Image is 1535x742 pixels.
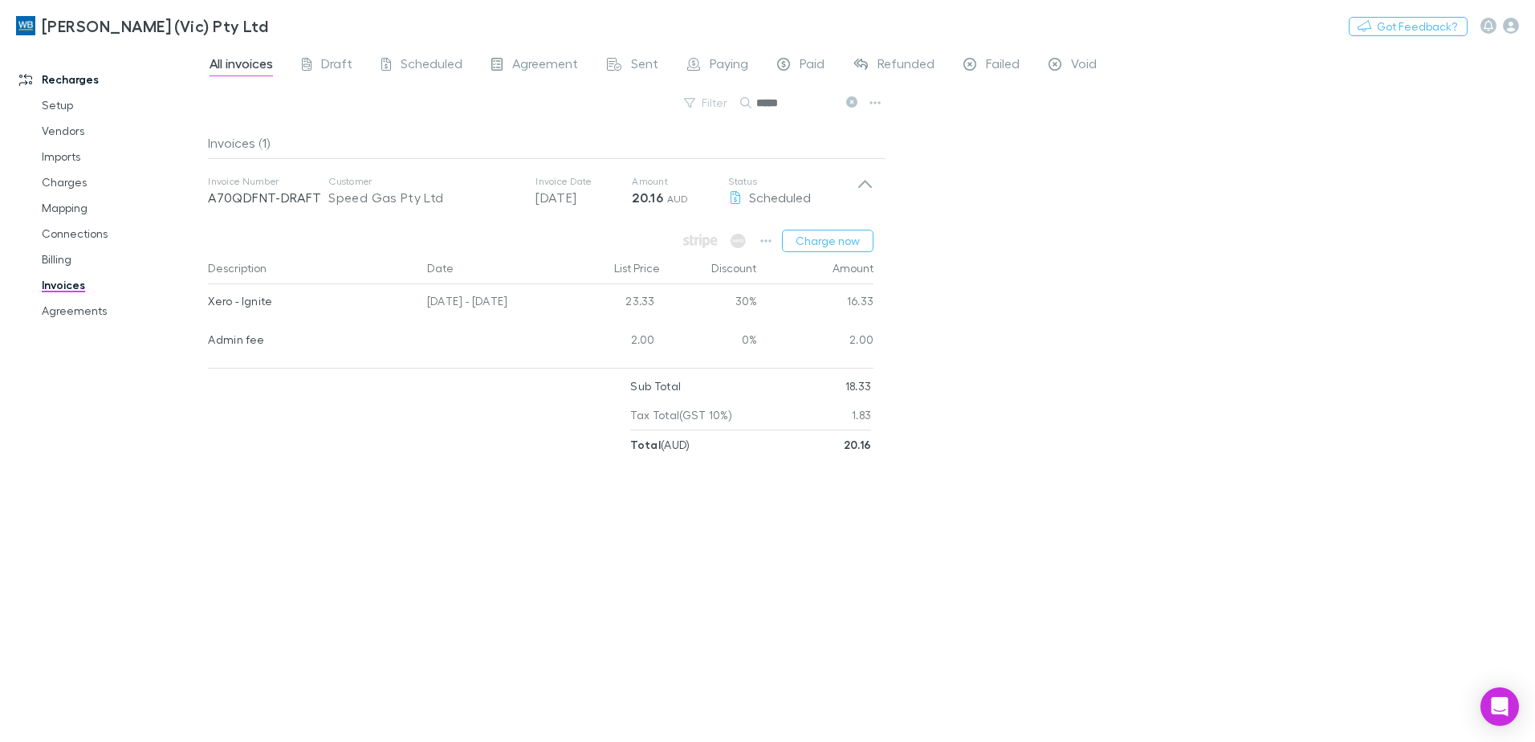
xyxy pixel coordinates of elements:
[630,401,732,430] p: Tax Total (GST 10%)
[26,118,217,144] a: Vendors
[321,55,352,76] span: Draft
[26,169,217,195] a: Charges
[852,401,871,430] p: 1.83
[749,190,811,205] span: Scheduled
[728,175,857,188] p: Status
[535,188,632,207] p: [DATE]
[210,55,273,76] span: All invoices
[631,55,658,76] span: Sent
[42,16,268,35] h3: [PERSON_NAME] (Vic) Pty Ltd
[421,284,565,323] div: [DATE] - [DATE]
[1349,17,1468,36] button: Got Feedback?
[26,247,217,272] a: Billing
[195,159,886,223] div: Invoice NumberA70QDFNT-DRAFTCustomerSpeed Gas Pty LtdInvoice Date[DATE]Amount20.16 AUDStatusSched...
[758,323,874,361] div: 2.00
[26,195,217,221] a: Mapping
[26,144,217,169] a: Imports
[662,284,758,323] div: 30%
[208,323,414,357] div: Admin fee
[208,188,328,207] p: A70QDFNT-DRAFT
[630,372,681,401] p: Sub Total
[512,55,578,76] span: Agreement
[986,55,1020,76] span: Failed
[26,221,217,247] a: Connections
[727,230,750,252] span: Available when invoice is finalised
[630,430,690,459] p: ( AUD )
[632,190,663,206] strong: 20.16
[630,438,661,451] strong: Total
[1480,687,1519,726] div: Open Intercom Messenger
[535,175,632,188] p: Invoice Date
[845,372,872,401] p: 18.33
[800,55,825,76] span: Paid
[3,67,217,92] a: Recharges
[679,230,722,252] span: Available when invoice is finalised
[26,298,217,324] a: Agreements
[844,438,872,451] strong: 20.16
[710,55,748,76] span: Paying
[401,55,462,76] span: Scheduled
[565,323,662,361] div: 2.00
[782,230,873,252] button: Charge now
[877,55,934,76] span: Refunded
[632,175,728,188] p: Amount
[676,93,737,112] button: Filter
[328,175,519,188] p: Customer
[667,193,689,205] span: AUD
[758,284,874,323] div: 16.33
[328,188,519,207] div: Speed Gas Pty Ltd
[565,284,662,323] div: 23.33
[26,92,217,118] a: Setup
[16,16,35,35] img: William Buck (Vic) Pty Ltd's Logo
[208,175,328,188] p: Invoice Number
[662,323,758,361] div: 0%
[6,6,278,45] a: [PERSON_NAME] (Vic) Pty Ltd
[26,272,217,298] a: Invoices
[1071,55,1097,76] span: Void
[208,284,414,318] div: Xero - Ignite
